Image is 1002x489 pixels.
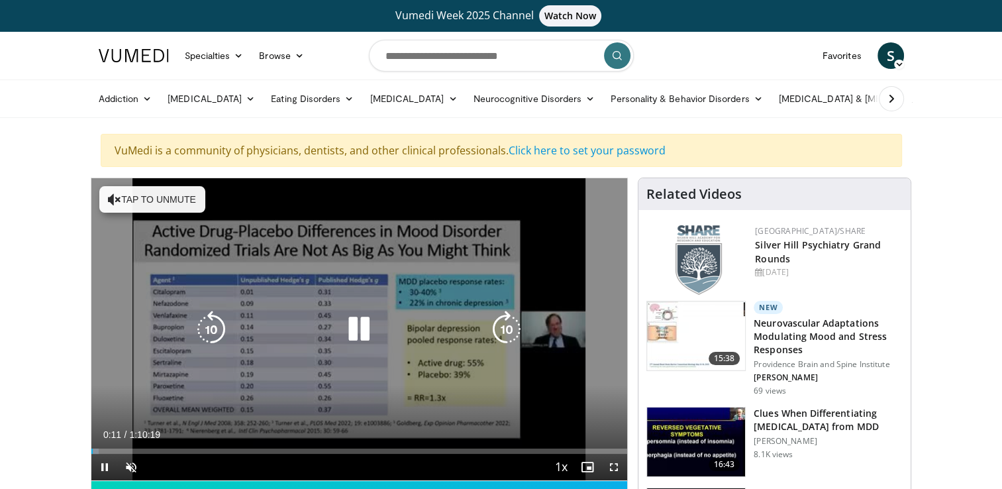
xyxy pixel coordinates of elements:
[91,449,628,454] div: Progress Bar
[91,454,118,480] button: Pause
[91,178,628,481] video-js: Video Player
[815,42,870,69] a: Favorites
[755,266,900,278] div: [DATE]
[754,359,903,370] p: Providence Brain and Spine Institute
[101,5,902,27] a: Vumedi Week 2025 ChannelWatch Now
[676,225,722,295] img: f8aaeb6d-318f-4fcf-bd1d-54ce21f29e87.png.150x105_q85_autocrop_double_scale_upscale_version-0.2.png
[646,186,742,202] h4: Related Videos
[129,429,160,440] span: 1:10:19
[369,40,634,72] input: Search topics, interventions
[647,407,745,476] img: a6520382-d332-4ed3-9891-ee688fa49237.150x105_q85_crop-smart_upscale.jpg
[755,225,866,237] a: [GEOGRAPHIC_DATA]/SHARE
[539,5,602,27] span: Watch Now
[125,429,127,440] span: /
[754,301,783,314] p: New
[177,42,252,69] a: Specialties
[99,49,169,62] img: VuMedi Logo
[263,85,362,112] a: Eating Disorders
[466,85,603,112] a: Neurocognitive Disorders
[603,85,770,112] a: Personality & Behavior Disorders
[755,239,881,265] a: Silver Hill Psychiatry Grand Rounds
[646,301,903,396] a: 15:38 New Neurovascular Adaptations Modulating Mood and Stress Responses Providence Brain and Spi...
[754,449,793,460] p: 8.1K views
[91,85,160,112] a: Addiction
[118,454,144,480] button: Unmute
[646,407,903,477] a: 16:43 Clues When Differentiating [MEDICAL_DATA] from MDD [PERSON_NAME] 8.1K views
[101,134,902,167] div: VuMedi is a community of physicians, dentists, and other clinical professionals.
[160,85,263,112] a: [MEDICAL_DATA]
[99,186,205,213] button: Tap to unmute
[754,317,903,356] h3: Neurovascular Adaptations Modulating Mood and Stress Responses
[771,85,960,112] a: [MEDICAL_DATA] & [MEDICAL_DATA]
[709,458,740,471] span: 16:43
[574,454,601,480] button: Enable picture-in-picture mode
[754,407,903,433] h3: Clues When Differentiating [MEDICAL_DATA] from MDD
[754,436,903,447] p: [PERSON_NAME]
[362,85,465,112] a: [MEDICAL_DATA]
[877,42,904,69] a: S
[647,301,745,370] img: 4562edde-ec7e-4758-8328-0659f7ef333d.150x105_q85_crop-smart_upscale.jpg
[754,372,903,383] p: [PERSON_NAME]
[709,352,740,365] span: 15:38
[548,454,574,480] button: Playback Rate
[754,386,786,396] p: 69 views
[509,143,666,158] a: Click here to set your password
[601,454,627,480] button: Fullscreen
[103,429,121,440] span: 0:11
[251,42,312,69] a: Browse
